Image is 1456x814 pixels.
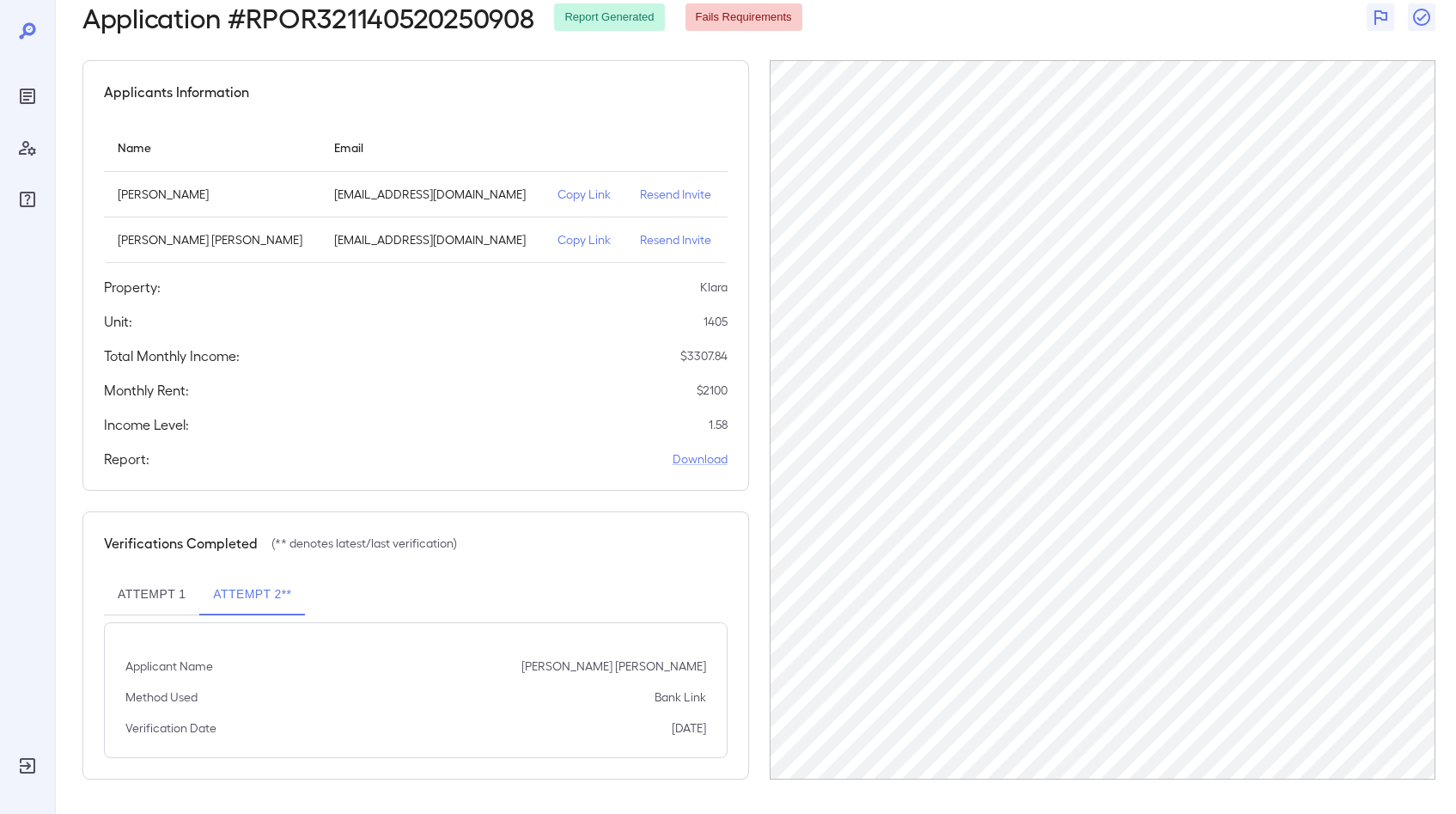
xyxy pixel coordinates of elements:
h5: Monthly Rent: [104,380,189,401]
th: Name [104,123,320,172]
table: simple table [104,123,728,263]
a: Download [673,450,728,468]
p: 1.58 [709,416,728,433]
p: $ 2100 [697,382,728,399]
div: Manage Users [14,134,41,162]
th: Email [320,123,544,172]
button: Attempt 1 [104,574,199,615]
h5: Applicants Information [104,82,249,102]
div: Log Out [14,752,41,780]
p: $ 3307.84 [680,347,728,364]
h5: Total Monthly Income: [104,346,240,366]
p: Applicant Name [125,658,213,675]
p: Method Used [125,689,198,706]
p: Resend Invite [640,231,713,248]
div: FAQ [14,186,41,213]
h5: Income Level: [104,414,189,435]
p: Bank Link [655,689,706,706]
p: [DATE] [672,719,706,737]
p: [EMAIL_ADDRESS][DOMAIN_NAME] [334,231,530,248]
p: Klara [700,278,728,296]
p: [EMAIL_ADDRESS][DOMAIN_NAME] [334,186,530,203]
button: Close Report [1408,3,1435,31]
span: Report Generated [554,9,664,26]
h5: Property: [104,277,161,297]
p: [PERSON_NAME] [PERSON_NAME] [521,658,706,675]
button: Flag Report [1367,3,1394,31]
p: [PERSON_NAME] [PERSON_NAME] [118,231,307,248]
div: Reports [14,83,41,110]
span: Fails Requirements [685,9,802,26]
p: [PERSON_NAME] [118,186,307,203]
h2: Application # RPOR321140520250908 [82,2,533,33]
p: Copy Link [557,186,612,203]
p: Resend Invite [640,186,713,203]
h5: Verifications Completed [104,533,258,554]
p: Verification Date [125,719,216,737]
p: (** denotes latest/last verification) [271,535,457,552]
p: 1405 [704,313,728,330]
h5: Report: [104,449,149,469]
button: Attempt 2** [199,574,305,615]
p: Copy Link [557,231,612,248]
h5: Unit: [104,311,132,332]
